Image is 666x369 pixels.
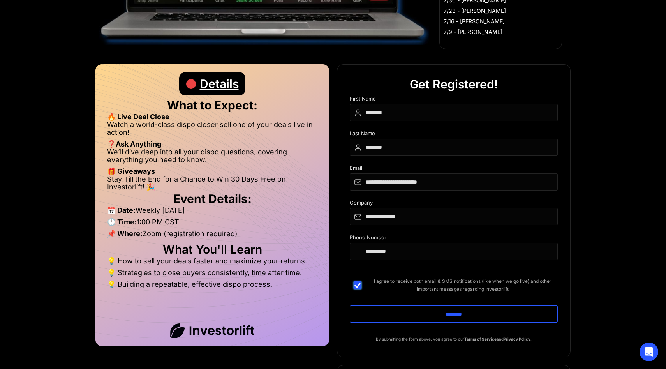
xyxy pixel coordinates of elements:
strong: 🔥 Live Deal Close [107,113,169,121]
div: Email [350,165,558,173]
li: 💡 How to sell your deals faster and maximize your returns. [107,257,317,269]
li: Watch a world-class dispo closer sell one of your deals live in action! [107,121,317,140]
strong: ❓Ask Anything [107,140,161,148]
div: Open Intercom Messenger [640,343,658,361]
li: Stay Till the End for a Chance to Win 30 Days Free on Investorlift! 🎉 [107,175,317,191]
div: Last Name [350,131,558,139]
strong: Event Details: [173,192,252,206]
div: First Name [350,96,558,104]
h2: What You'll Learn [107,245,317,253]
li: 💡 Strategies to close buyers consistently, time after time. [107,269,317,281]
li: We’ll dive deep into all your dispo questions, covering everything you need to know. [107,148,317,168]
div: Get Registered! [410,72,498,96]
strong: 🕒 Time: [107,218,137,226]
div: Details [200,72,239,95]
strong: 📅 Date: [107,206,136,214]
form: DIspo Day Main Form [350,96,558,335]
span: I agree to receive both email & SMS notifications (like when we go live) and other important mess... [368,277,558,293]
li: 1:00 PM CST [107,218,317,230]
div: Phone Number [350,235,558,243]
strong: 📌 Where: [107,230,143,238]
a: Terms of Service [464,337,497,341]
li: Zoom (registration required) [107,230,317,242]
p: By submitting the form above, you agree to our and . [350,335,558,343]
a: Privacy Policy [504,337,530,341]
strong: 🎁 Giveaways [107,167,155,175]
div: Company [350,200,558,208]
strong: What to Expect: [167,98,257,112]
li: Weekly [DATE] [107,207,317,218]
li: 💡 Building a repeatable, effective dispo process. [107,281,317,288]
